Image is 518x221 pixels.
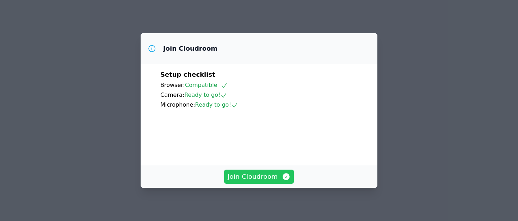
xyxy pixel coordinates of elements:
h3: Join Cloudroom [163,44,217,53]
span: Browser: [160,82,185,88]
span: Camera: [160,91,184,98]
span: Ready to go! [184,91,227,98]
span: Setup checklist [160,71,215,78]
span: Join Cloudroom [228,172,291,182]
span: Ready to go! [195,101,238,108]
button: Join Cloudroom [224,170,294,184]
span: Microphone: [160,101,195,108]
span: Compatible [185,82,228,88]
